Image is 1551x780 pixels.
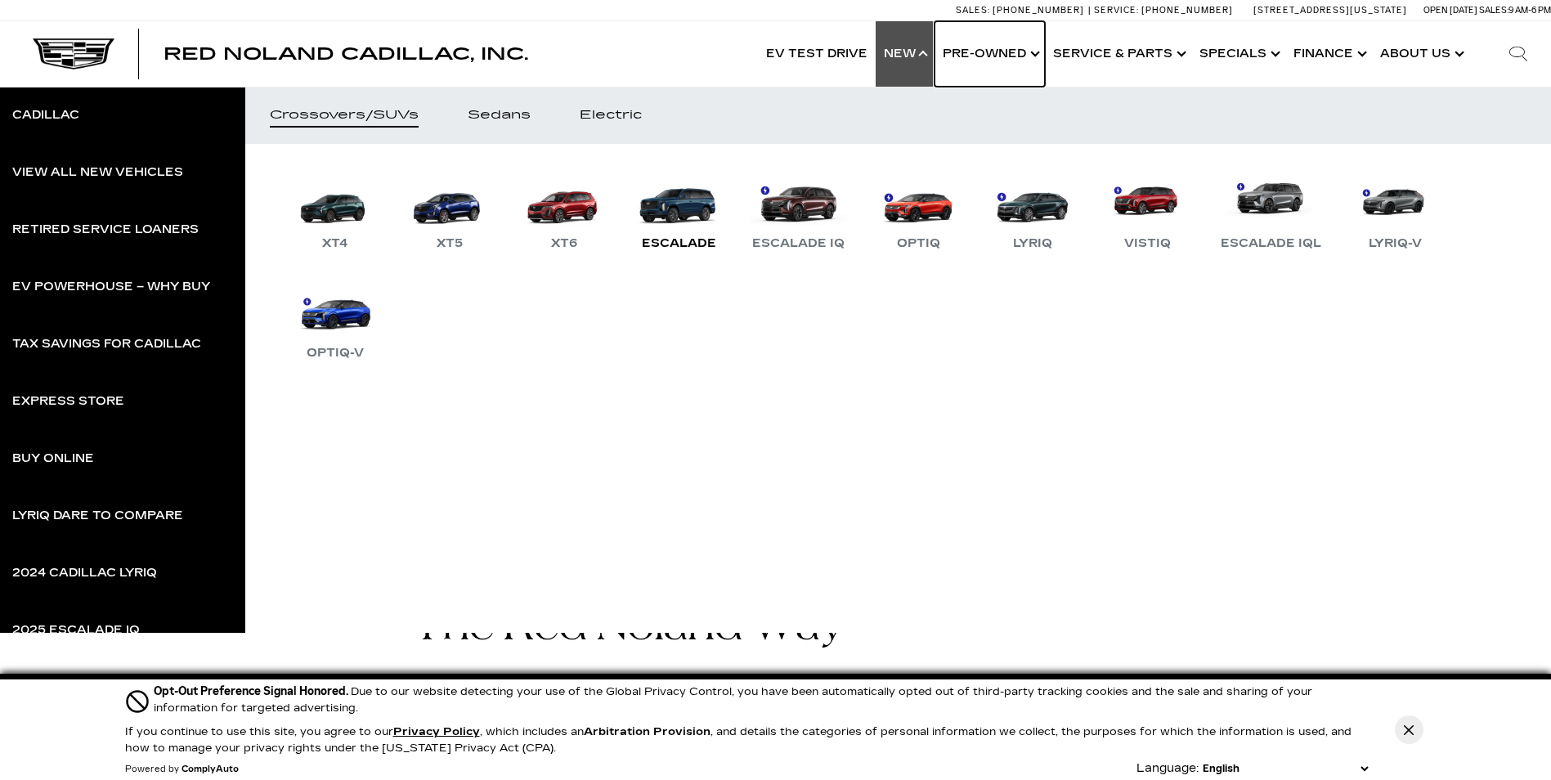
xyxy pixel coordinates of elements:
strong: Arbitration Provision [584,725,711,738]
a: [STREET_ADDRESS][US_STATE] [1253,5,1407,16]
div: LYRIQ-V [1360,234,1430,253]
div: Tax Savings for Cadillac [12,338,201,350]
a: LYRIQ [984,168,1082,253]
a: ComplyAuto [182,764,239,774]
a: Crossovers/SUVs [245,87,443,144]
span: Sales: [1479,5,1508,16]
a: Electric [555,87,666,144]
a: LYRIQ-V [1346,168,1444,253]
div: Escalade [634,234,724,253]
a: Finance [1285,21,1372,87]
button: Close Button [1395,715,1423,744]
div: Due to our website detecting your use of the Global Privacy Control, you have been automatically ... [154,683,1372,716]
div: LYRIQ [1005,234,1060,253]
a: XT4 [286,168,384,253]
span: [PHONE_NUMBER] [1141,5,1233,16]
div: Language: [1136,763,1199,774]
div: XT5 [428,234,471,253]
a: XT5 [401,168,499,253]
a: Service: [PHONE_NUMBER] [1088,6,1237,15]
div: Search [1486,21,1551,87]
a: Sedans [443,87,555,144]
div: OPTIQ-V [298,343,372,363]
div: VISTIQ [1116,234,1179,253]
div: Escalade IQ [744,234,853,253]
a: OPTIQ-V [286,278,384,363]
a: OPTIQ [869,168,967,253]
span: Open [DATE] [1423,5,1477,16]
a: Sales: [PHONE_NUMBER] [956,6,1088,15]
div: EV Powerhouse – Why Buy [12,281,210,293]
div: 2024 Cadillac LYRIQ [12,567,157,579]
div: XT4 [314,234,356,253]
a: EV Test Drive [758,21,876,87]
a: VISTIQ [1098,168,1196,253]
span: Service: [1094,5,1139,16]
a: XT6 [515,168,613,253]
div: Sedans [468,110,531,121]
a: Escalade IQ [744,168,853,253]
span: [PHONE_NUMBER] [993,5,1084,16]
select: Language Select [1199,760,1372,777]
div: LYRIQ Dare to Compare [12,510,183,522]
div: OPTIQ [889,234,948,253]
a: Specials [1191,21,1285,87]
div: Electric [580,110,642,121]
span: Opt-Out Preference Signal Honored . [154,684,351,698]
div: Powered by [125,764,239,774]
a: New [876,21,935,87]
img: Cadillac Dark Logo with Cadillac White Text [33,38,114,69]
a: Pre-Owned [935,21,1045,87]
a: About Us [1372,21,1469,87]
div: Retired Service Loaners [12,224,199,235]
span: Sales: [956,5,990,16]
div: Buy Online [12,453,94,464]
div: XT6 [543,234,585,253]
a: Red Noland Cadillac, Inc. [164,46,528,62]
div: Cadillac [12,110,79,121]
span: 9 AM-6 PM [1508,5,1551,16]
div: View All New Vehicles [12,167,183,178]
div: Express Store [12,396,124,407]
div: 2025 Escalade IQ [12,625,140,636]
a: Escalade [630,168,728,253]
div: Escalade IQL [1213,234,1329,253]
a: Service & Parts [1045,21,1191,87]
span: Red Noland Cadillac, Inc. [164,44,528,64]
p: If you continue to use this site, you agree to our , which includes an , and details the categori... [125,725,1352,755]
a: Escalade IQL [1213,168,1329,253]
u: Privacy Policy [393,725,480,738]
div: Crossovers/SUVs [270,110,419,121]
